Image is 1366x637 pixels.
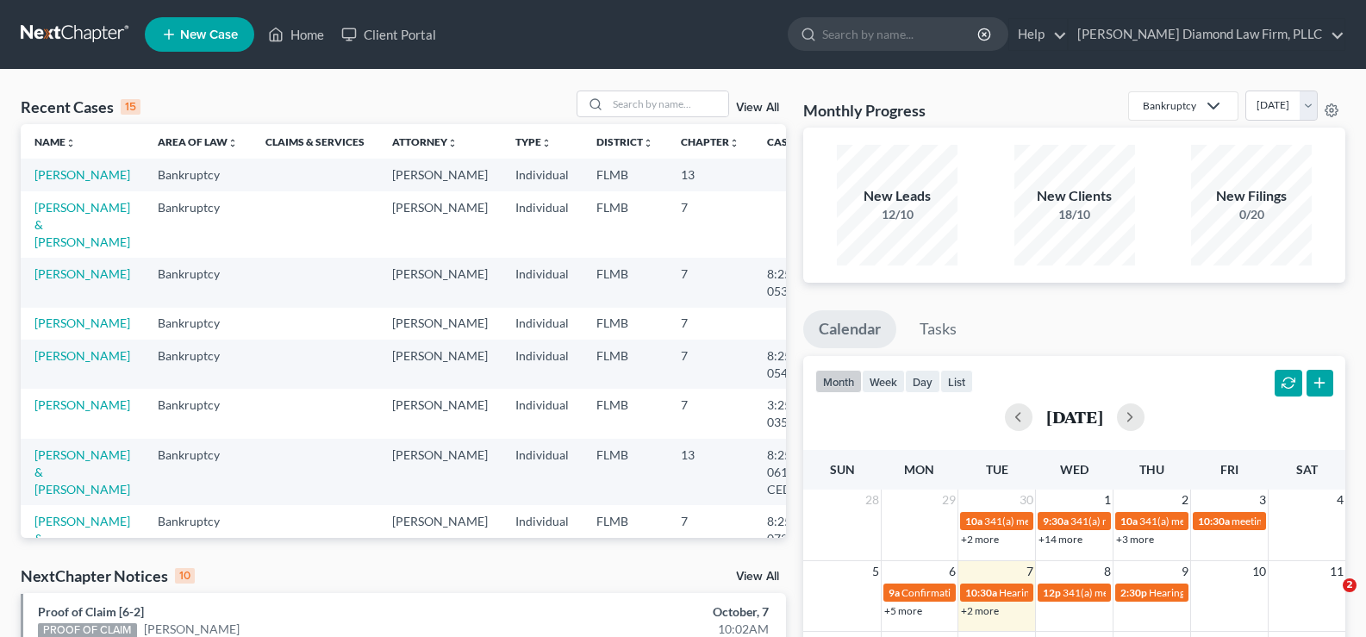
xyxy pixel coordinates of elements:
[1014,206,1135,223] div: 18/10
[1180,490,1190,510] span: 2
[144,439,252,505] td: Bankruptcy
[940,490,957,510] span: 29
[34,348,130,363] a: [PERSON_NAME]
[1063,586,1229,599] span: 341(a) meeting for [PERSON_NAME]
[502,340,583,389] td: Individual
[830,462,855,477] span: Sun
[965,586,997,599] span: 10:30a
[753,340,836,389] td: 8:25-bk-05449
[643,138,653,148] i: unfold_more
[502,439,583,505] td: Individual
[753,505,836,571] td: 8:25-bk-07257
[333,19,445,50] a: Client Portal
[1025,561,1035,582] span: 7
[1251,561,1268,582] span: 10
[1039,533,1082,546] a: +14 more
[803,100,926,121] h3: Monthly Progress
[1046,408,1103,426] h2: [DATE]
[144,505,252,571] td: Bankruptcy
[228,138,238,148] i: unfold_more
[502,389,583,438] td: Individual
[378,191,502,258] td: [PERSON_NAME]
[1069,19,1344,50] a: [PERSON_NAME] Diamond Law Firm, PLLC
[65,138,76,148] i: unfold_more
[753,389,836,438] td: 3:25-bk-03507
[667,505,753,571] td: 7
[583,308,667,340] td: FLMB
[1120,586,1147,599] span: 2:30p
[515,135,552,148] a: Typeunfold_more
[180,28,238,41] span: New Case
[870,561,881,582] span: 5
[961,604,999,617] a: +2 more
[392,135,458,148] a: Attorneyunfold_more
[1102,490,1113,510] span: 1
[940,370,973,393] button: list
[736,102,779,114] a: View All
[1139,462,1164,477] span: Thu
[753,258,836,307] td: 8:25-bk-05364
[837,186,957,206] div: New Leads
[667,191,753,258] td: 7
[729,138,739,148] i: unfold_more
[541,138,552,148] i: unfold_more
[1116,533,1154,546] a: +3 more
[667,159,753,190] td: 13
[667,258,753,307] td: 7
[144,308,252,340] td: Bankruptcy
[583,159,667,190] td: FLMB
[901,586,1099,599] span: Confirmation Hearing for [PERSON_NAME]
[21,97,140,117] div: Recent Cases
[667,439,753,505] td: 13
[34,397,130,412] a: [PERSON_NAME]
[144,340,252,389] td: Bankruptcy
[837,206,957,223] div: 12/10
[502,191,583,258] td: Individual
[1070,515,1237,528] span: 341(a) meeting for [PERSON_NAME]
[583,340,667,389] td: FLMB
[378,389,502,438] td: [PERSON_NAME]
[1198,515,1230,528] span: 10:30a
[34,514,130,563] a: [PERSON_NAME] & [PERSON_NAME]
[502,258,583,307] td: Individual
[1220,462,1238,477] span: Fri
[144,191,252,258] td: Bankruptcy
[1343,578,1357,592] span: 2
[1307,578,1349,620] iframe: Intercom live chat
[144,389,252,438] td: Bankruptcy
[121,99,140,115] div: 15
[1328,561,1345,582] span: 11
[961,533,999,546] a: +2 more
[884,604,922,617] a: +5 more
[144,159,252,190] td: Bankruptcy
[1191,186,1312,206] div: New Filings
[378,258,502,307] td: [PERSON_NAME]
[1120,515,1138,528] span: 10a
[378,159,502,190] td: [PERSON_NAME]
[999,586,1225,599] span: Hearing for [PERSON_NAME] & [PERSON_NAME]
[904,462,934,477] span: Mon
[1191,206,1312,223] div: 0/20
[252,124,378,159] th: Claims & Services
[1014,186,1135,206] div: New Clients
[144,258,252,307] td: Bankruptcy
[803,310,896,348] a: Calendar
[447,138,458,148] i: unfold_more
[1180,561,1190,582] span: 9
[1143,98,1196,113] div: Bankruptcy
[537,603,769,621] div: October, 7
[1043,586,1061,599] span: 12p
[175,568,195,584] div: 10
[1043,515,1069,528] span: 9:30a
[502,505,583,571] td: Individual
[34,135,76,148] a: Nameunfold_more
[378,340,502,389] td: [PERSON_NAME]
[947,561,957,582] span: 6
[1060,462,1088,477] span: Wed
[38,604,144,619] a: Proof of Claim [6-2]
[984,515,1151,528] span: 341(a) meeting for [PERSON_NAME]
[965,515,982,528] span: 10a
[1139,515,1306,528] span: 341(a) meeting for [PERSON_NAME]
[862,370,905,393] button: week
[1009,19,1067,50] a: Help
